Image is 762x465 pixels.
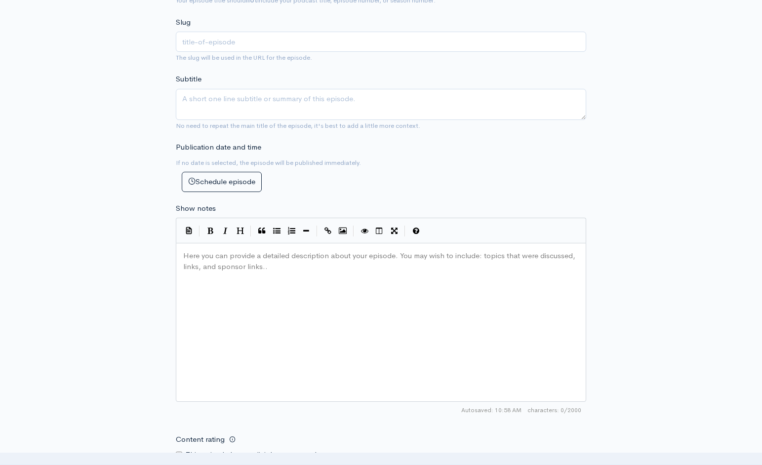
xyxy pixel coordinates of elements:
button: Bold [203,224,218,238]
button: Toggle Fullscreen [387,224,401,238]
label: Publication date and time [176,142,261,153]
small: If no date is selected, the episode will be published immediately. [176,158,361,167]
i: | [404,226,405,237]
label: Subtitle [176,74,201,85]
button: Toggle Side by Side [372,224,387,238]
label: This episode has explicit language or themes. [186,449,339,461]
button: Create Link [321,224,335,238]
button: Numbered List [284,224,299,238]
label: Show notes [176,203,216,214]
i: | [317,226,318,237]
button: Italic [218,224,233,238]
small: No need to repeat the main title of the episode, it's best to add a little more context. [176,121,420,130]
button: Insert Horizontal Line [299,224,314,238]
i: | [199,226,200,237]
button: Insert Image [335,224,350,238]
i: | [250,226,251,237]
i: | [353,226,354,237]
button: Markdown Guide [408,224,423,238]
button: Insert Show Notes Template [181,223,196,237]
span: 0/2000 [527,406,581,415]
input: title-of-episode [176,32,586,52]
button: Heading [233,224,247,238]
label: Slug [176,17,191,28]
label: Content rating [176,429,225,450]
small: The slug will be used in the URL for the episode. [176,53,312,62]
button: Quote [254,224,269,238]
button: Generic List [269,224,284,238]
span: Autosaved: 10:58 AM [461,406,521,415]
button: Schedule episode [182,172,262,192]
button: Toggle Preview [357,224,372,238]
